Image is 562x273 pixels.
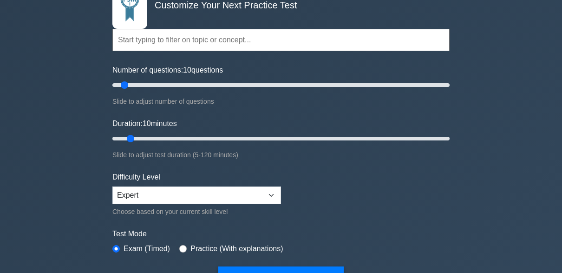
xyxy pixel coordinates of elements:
div: Slide to adjust test duration (5-120 minutes) [112,149,450,160]
span: 10 [183,66,191,74]
div: Choose based on your current skill level [112,206,281,217]
label: Practice (With explanations) [190,243,283,254]
label: Duration: minutes [112,118,177,129]
label: Exam (Timed) [124,243,170,254]
label: Test Mode [112,228,450,240]
span: 10 [143,120,151,127]
input: Start typing to filter on topic or concept... [112,29,450,51]
div: Slide to adjust number of questions [112,96,450,107]
label: Number of questions: questions [112,65,223,76]
label: Difficulty Level [112,172,160,183]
